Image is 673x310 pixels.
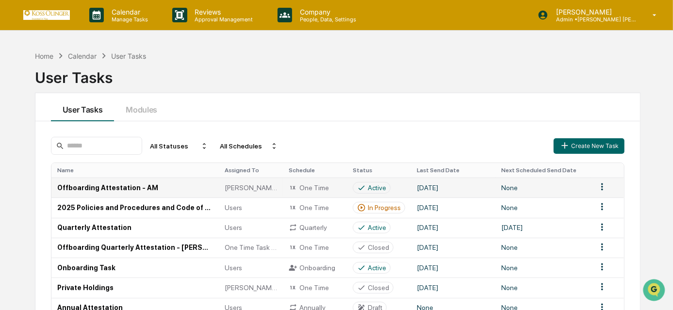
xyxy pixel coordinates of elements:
div: Calendar [68,52,97,60]
p: [PERSON_NAME] [548,8,639,16]
span: Pylon [97,238,117,245]
div: Home [35,52,53,60]
button: See all [150,124,177,136]
a: 🖐️Preclearance [6,213,66,230]
div: One Time [289,183,341,192]
div: Active [368,184,386,192]
div: Active [368,264,386,272]
div: In Progress [368,204,401,212]
span: [PERSON_NAME] - Offboarding [225,184,277,192]
p: Calendar [104,8,153,16]
td: [DATE] [411,218,496,238]
span: Attestations [80,217,120,227]
img: logo [23,10,70,19]
div: Closed [368,244,389,251]
div: One Time [289,243,341,252]
div: Past conversations [10,126,65,134]
th: Status [347,163,411,178]
span: • [81,150,84,158]
td: [DATE] [411,197,496,217]
img: 1746055101610-c473b297-6a78-478c-a979-82029cc54cd1 [10,93,27,110]
th: Assigned To [219,163,283,178]
input: Clear [25,63,160,73]
span: Users [225,204,242,212]
div: 🗄️ [70,218,78,226]
span: Users [225,264,242,272]
td: [DATE] [411,277,496,297]
div: All Statuses [146,138,212,154]
a: 🗄️Attestations [66,213,124,230]
div: We're available if you need us! [44,102,133,110]
span: Users [225,224,242,231]
span: Preclearance [19,217,63,227]
p: Reviews [187,8,258,16]
button: Create New Task [554,138,624,154]
div: Closed [368,284,389,292]
td: None [496,258,591,277]
th: Next Scheduled Send Date [496,163,591,178]
img: Jack Rasmussen [10,141,25,157]
span: [DATE] [86,150,106,158]
img: Greenboard [10,10,29,29]
div: User Tasks [35,61,640,86]
img: Emily Lusk [10,167,25,183]
span: [PERSON_NAME] [30,150,79,158]
p: How can we help? [10,39,177,54]
img: 1746055101610-c473b297-6a78-478c-a979-82029cc54cd1 [19,151,27,159]
div: All Schedules [216,138,282,154]
td: Private Holdings [51,277,219,297]
th: Last Send Date [411,163,496,178]
td: Quarterly Attestation [51,218,219,238]
span: [DATE] [86,177,106,184]
td: 2025 Policies and Procedures and Code of Ethics Attestation [51,197,219,217]
div: Active [368,224,386,231]
button: Start new chat [165,96,177,107]
td: Offboarding Attestation - AM [51,178,219,197]
td: None [496,277,591,297]
td: None [496,238,591,258]
p: Admin • [PERSON_NAME] [PERSON_NAME] Consulting, LLC [548,16,639,23]
a: Powered byPylon [68,238,117,245]
td: Onboarding Task [51,258,219,277]
td: [DATE] [411,258,496,277]
td: [DATE] [411,178,496,197]
th: Name [51,163,219,178]
div: One Time [289,203,341,212]
span: • [81,177,84,184]
div: 🖐️ [10,218,17,226]
div: User Tasks [111,52,146,60]
p: Approval Management [187,16,258,23]
span: [PERSON_NAME] [30,177,79,184]
p: People, Data, Settings [292,16,361,23]
p: Manage Tasks [104,16,153,23]
td: Offboarding Quarterly Attestation - [PERSON_NAME] [51,238,219,258]
td: [DATE] [496,218,591,238]
iframe: Open customer support [642,278,668,304]
a: 🔎Data Lookup [6,231,65,249]
div: Start new chat [44,93,159,102]
button: Modules [114,93,169,121]
th: Schedule [283,163,347,178]
span: [PERSON_NAME] - One Time Task [225,284,277,292]
p: Company [292,8,361,16]
td: [DATE] [411,238,496,258]
td: None [496,178,591,197]
div: Onboarding [289,263,341,272]
div: Quarterly [289,223,341,232]
div: One Time [289,283,341,292]
span: One Time Task - [PERSON_NAME] [225,244,277,251]
img: 8933085812038_c878075ebb4cc5468115_72.jpg [20,93,38,110]
button: User Tasks [51,93,115,121]
td: None [496,197,591,217]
